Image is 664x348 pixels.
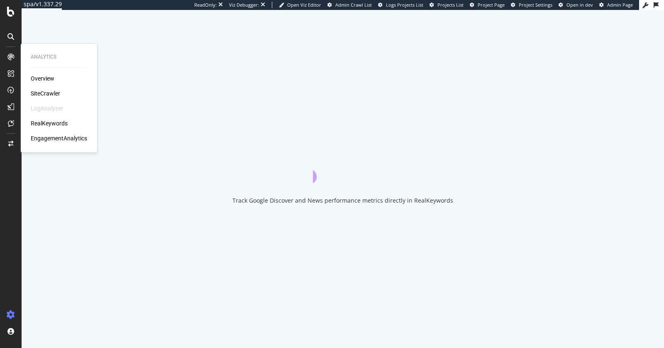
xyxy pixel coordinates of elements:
[519,2,552,8] span: Project Settings
[378,2,423,8] a: Logs Projects List
[31,89,60,98] a: SiteCrawler
[511,2,552,8] a: Project Settings
[194,2,217,8] div: ReadOnly:
[430,2,464,8] a: Projects List
[232,196,453,205] div: Track Google Discover and News performance metrics directly in RealKeywords
[279,2,321,8] a: Open Viz Editor
[31,74,54,83] a: Overview
[599,2,633,8] a: Admin Page
[566,2,593,8] span: Open in dev
[386,2,423,8] span: Logs Projects List
[313,153,373,183] div: animation
[437,2,464,8] span: Projects List
[478,2,505,8] span: Project Page
[229,2,259,8] div: Viz Debugger:
[335,2,372,8] span: Admin Crawl List
[607,2,633,8] span: Admin Page
[327,2,372,8] a: Admin Crawl List
[470,2,505,8] a: Project Page
[31,104,63,113] div: LogAnalyzer
[31,134,87,142] a: EngagementAnalytics
[287,2,321,8] span: Open Viz Editor
[31,54,87,61] div: Analytics
[559,2,593,8] a: Open in dev
[31,119,68,127] a: RealKeywords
